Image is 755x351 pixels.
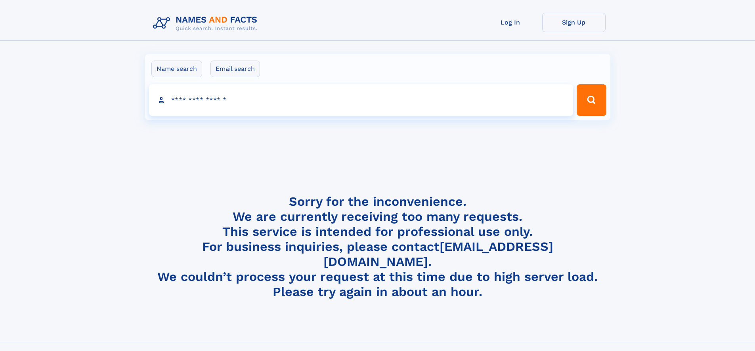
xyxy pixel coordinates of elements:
[150,13,264,34] img: Logo Names and Facts
[323,239,553,269] a: [EMAIL_ADDRESS][DOMAIN_NAME]
[479,13,542,32] a: Log In
[151,61,202,77] label: Name search
[150,194,606,300] h4: Sorry for the inconvenience. We are currently receiving too many requests. This service is intend...
[210,61,260,77] label: Email search
[542,13,606,32] a: Sign Up
[149,84,573,116] input: search input
[577,84,606,116] button: Search Button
